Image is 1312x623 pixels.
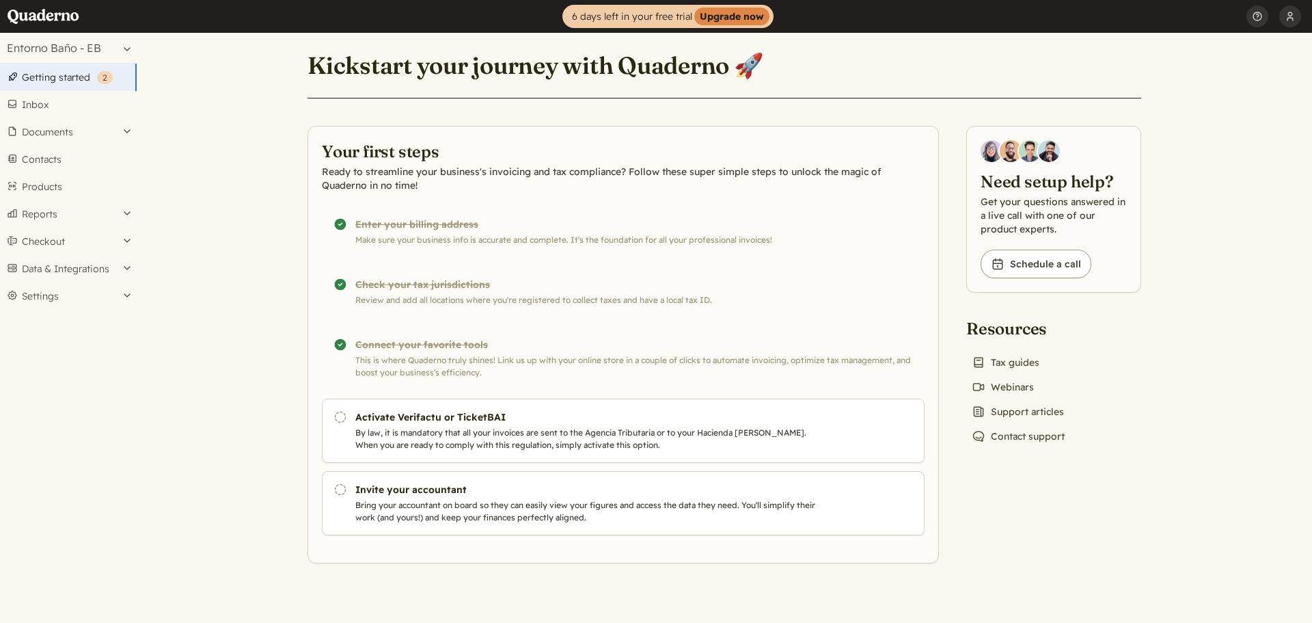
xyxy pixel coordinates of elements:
[981,140,1002,162] img: Diana Carrasco, Account Executive at Quaderno
[981,170,1127,192] h2: Need setup help?
[966,402,1069,421] a: Support articles
[322,140,925,162] h2: Your first steps
[1038,140,1060,162] img: Javier Rubio, DevRel at Quaderno
[694,8,769,25] strong: Upgrade now
[355,483,821,496] h3: Invite your accountant
[966,377,1039,397] a: Webinars
[355,499,821,524] p: Bring your accountant on board so they can easily view your figures and access the data they need...
[102,72,107,83] span: 2
[1000,140,1022,162] img: Jairo Fumero, Account Executive at Quaderno
[355,427,821,451] p: By law, it is mandatory that all your invoices are sent to the Agencia Tributaria or to your Haci...
[322,165,925,192] p: Ready to streamline your business's invoicing and tax compliance? Follow these super simple steps...
[322,399,925,463] a: Activate Verifactu or TicketBAI By law, it is mandatory that all your invoices are sent to the Ag...
[322,471,925,535] a: Invite your accountant Bring your accountant on board so they can easily view your figures and ac...
[1019,140,1041,162] img: Ivo Oltmans, Business Developer at Quaderno
[355,410,821,424] h3: Activate Verifactu or TicketBAI
[562,5,774,28] a: 6 days left in your free trialUpgrade now
[966,317,1070,339] h2: Resources
[981,195,1127,236] p: Get your questions answered in a live call with one of our product experts.
[981,250,1091,278] a: Schedule a call
[966,427,1070,446] a: Contact support
[966,353,1045,372] a: Tax guides
[307,51,763,81] h1: Kickstart your journey with Quaderno 🚀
